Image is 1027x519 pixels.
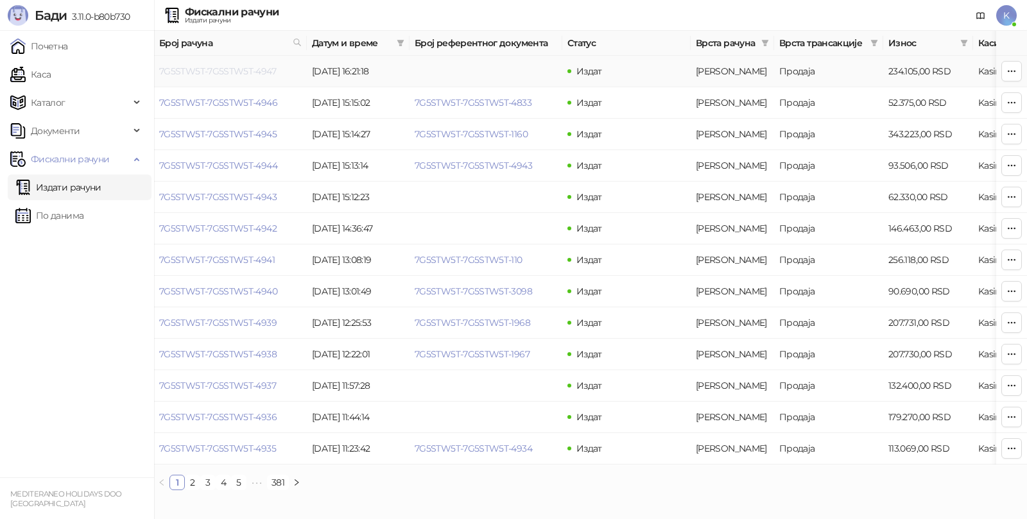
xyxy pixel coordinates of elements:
a: 7G5STW5T-7G5STW5T-4941 [159,254,275,266]
td: Аванс [691,56,774,87]
td: Аванс [691,119,774,150]
a: 7G5STW5T-7G5STW5T-4943 [415,160,532,171]
td: Продаја [774,307,883,339]
td: 7G5STW5T-7G5STW5T-4938 [154,339,307,370]
a: 4 [216,475,230,489]
a: 7G5STW5T-7G5STW5T-1967 [415,348,530,360]
div: Издати рачуни [185,17,279,24]
div: Фискални рачуни [185,7,279,17]
span: Врста рачуна [696,36,756,50]
td: 146.463,00 RSD [883,213,973,244]
td: 179.270,00 RSD [883,402,973,433]
td: 7G5STW5T-7G5STW5T-4944 [154,150,307,182]
td: 207.731,00 RSD [883,307,973,339]
span: filter [870,39,878,47]
th: Статус [562,31,691,56]
li: 1 [169,475,185,490]
td: Продаја [774,339,883,370]
td: [DATE] 11:23:42 [307,433,410,464]
td: 93.506,00 RSD [883,150,973,182]
a: Каса [10,62,51,87]
td: Продаја [774,370,883,402]
span: Датум и време [312,36,392,50]
button: left [154,475,169,490]
span: Издат [576,223,602,234]
span: Износ [888,36,955,50]
span: Каталог [31,90,65,115]
span: Издат [576,443,602,454]
a: 7G5STW5T-7G5STW5T-4944 [159,160,277,171]
span: Издат [576,128,602,140]
td: [DATE] 13:01:49 [307,276,410,307]
a: 7G5STW5T-7G5STW5T-1160 [415,128,528,140]
td: Продаја [774,182,883,213]
td: [DATE] 15:13:14 [307,150,410,182]
td: Продаја [774,402,883,433]
a: 7G5STW5T-7G5STW5T-110 [415,254,522,266]
li: 4 [216,475,231,490]
a: 2 [186,475,200,489]
th: Број референтног документа [410,31,562,56]
a: 3 [201,475,215,489]
td: 113.069,00 RSD [883,433,973,464]
span: left [158,479,166,486]
td: [DATE] 13:08:19 [307,244,410,276]
a: 7G5STW5T-7G5STW5T-4833 [415,97,531,108]
td: [DATE] 15:14:27 [307,119,410,150]
td: 132.400,00 RSD [883,370,973,402]
td: Продаја [774,213,883,244]
span: Издат [576,254,602,266]
td: Аванс [691,87,774,119]
a: 7G5STW5T-7G5STW5T-4946 [159,97,277,108]
li: Претходна страна [154,475,169,490]
td: Аванс [691,213,774,244]
td: Аванс [691,182,774,213]
td: 62.330,00 RSD [883,182,973,213]
td: Аванс [691,276,774,307]
a: Документација [971,5,991,26]
td: 343.223,00 RSD [883,119,973,150]
td: Продаја [774,244,883,276]
a: 7G5STW5T-7G5STW5T-4947 [159,65,276,77]
a: Почетна [10,33,68,59]
td: [DATE] 12:22:01 [307,339,410,370]
a: 7G5STW5T-7G5STW5T-4945 [159,128,277,140]
td: Продаја [774,119,883,150]
td: 7G5STW5T-7G5STW5T-4941 [154,244,307,276]
td: Аванс [691,150,774,182]
td: 207.730,00 RSD [883,339,973,370]
span: filter [761,39,769,47]
td: 7G5STW5T-7G5STW5T-4946 [154,87,307,119]
td: [DATE] 16:21:18 [307,56,410,87]
td: [DATE] 14:36:47 [307,213,410,244]
a: 1 [170,475,184,489]
span: Бади [35,8,67,23]
a: Издати рачуни [15,174,101,200]
a: 7G5STW5T-7G5STW5T-4943 [159,191,277,203]
span: filter [868,33,881,53]
li: 5 [231,475,246,490]
li: 2 [185,475,200,490]
a: 7G5STW5T-7G5STW5T-1968 [415,317,530,328]
span: Издат [576,97,602,108]
span: K [996,5,1017,26]
td: Продаја [774,150,883,182]
span: Издат [576,65,602,77]
li: Следећих 5 Страна [246,475,267,490]
a: 7G5STW5T-7G5STW5T-4938 [159,348,277,360]
td: 256.118,00 RSD [883,244,973,276]
img: Logo [8,5,28,26]
td: 52.375,00 RSD [883,87,973,119]
span: Врста трансакције [779,36,865,50]
td: 7G5STW5T-7G5STW5T-4936 [154,402,307,433]
th: Број рачуна [154,31,307,56]
td: 7G5STW5T-7G5STW5T-4939 [154,307,307,339]
td: Аванс [691,370,774,402]
a: 7G5STW5T-7G5STW5T-4942 [159,223,277,234]
td: 7G5STW5T-7G5STW5T-4947 [154,56,307,87]
span: ••• [246,475,267,490]
a: 7G5STW5T-7G5STW5T-4937 [159,380,276,391]
a: 7G5STW5T-7G5STW5T-4936 [159,411,277,423]
span: filter [394,33,407,53]
td: Аванс [691,339,774,370]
